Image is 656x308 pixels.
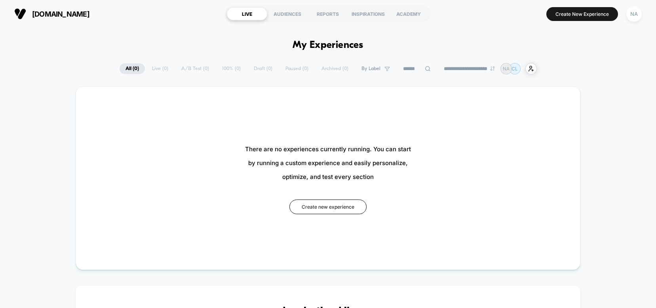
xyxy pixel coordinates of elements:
[12,8,92,20] button: [DOMAIN_NAME]
[289,200,367,214] button: Create new experience
[626,6,642,22] div: NA
[293,40,363,51] h1: My Experiences
[14,8,26,20] img: Visually logo
[546,7,618,21] button: Create New Experience
[267,8,308,20] div: AUDIENCES
[511,66,518,72] p: CL
[348,8,388,20] div: INSPIRATIONS
[503,66,510,72] p: NA
[32,10,89,18] span: [DOMAIN_NAME]
[624,6,644,22] button: NA
[490,66,495,71] img: end
[308,8,348,20] div: REPORTS
[361,66,380,72] span: By Label
[227,8,267,20] div: LIVE
[120,63,145,74] span: All ( 0 )
[388,8,429,20] div: ACADEMY
[245,142,411,184] span: There are no experiences currently running. You can start by running a custom experience and easi...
